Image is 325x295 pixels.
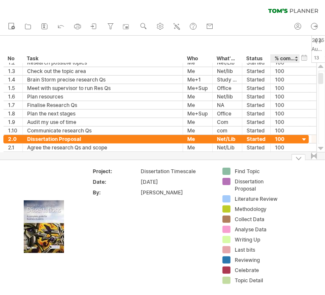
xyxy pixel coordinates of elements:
div: 1.6 [8,93,18,101]
div: Started [247,126,266,135]
div: 100 [275,152,295,160]
div: 2.2 [8,152,18,160]
div: Topic Detail [235,277,281,284]
div: Who [187,54,208,63]
div: Literature Review [235,195,281,202]
div: 1.3 [8,67,18,75]
div: hide legend [292,154,306,160]
div: 2.1 [8,143,18,152]
div: Plan resources [27,93,178,101]
div: Office [217,84,238,92]
div: Wednesday, 13 August 2025 [311,53,322,62]
div: Me [187,152,208,160]
div: Communicate research Qs [27,126,178,135]
div: Task [27,54,178,63]
div: Me [187,67,208,75]
div: Agree the research Qs and scope [27,143,178,152]
div: Started [247,101,266,109]
div: Status [246,54,266,63]
div: Project: [93,168,139,175]
div: 100 [275,93,295,101]
div: Proposal Lit Review [27,152,178,160]
div: Me+1 [187,76,208,84]
div: Last bits [235,246,281,253]
div: [PERSON_NAME] [141,189,212,196]
div: NA [217,101,238,109]
div: Net/lib [217,93,238,101]
div: 1.8 [8,110,18,118]
div: Analyse Data [235,226,281,233]
div: Finalise Research Qs [27,101,178,109]
div: Me [187,118,208,126]
div: 100 [275,118,295,126]
div: Net/Lib [217,135,238,143]
div: Dissertation Proposal [27,135,178,143]
div: Started [247,118,266,126]
div: Started [247,135,266,143]
div: Net/lib [217,67,238,75]
div: Started [247,143,266,152]
div: No [8,54,18,63]
div: Audit my use of time [27,118,178,126]
div: 100 [275,135,295,143]
div: 100 [275,110,295,118]
div: Office [217,110,238,118]
div: Net/Lib [217,143,238,152]
div: 100 [275,76,295,84]
div: com [217,126,238,135]
div: Started [247,152,266,160]
div: Methodology [235,205,281,213]
div: Reviewing [235,256,281,264]
div: Me+Sup [187,84,208,92]
img: ae64b563-e3e0-416d-90a8-e32b171956a1.jpg [24,200,64,253]
div: Brain Storm precise research Qs [27,76,178,84]
div: 100 [275,101,295,109]
div: Me [187,135,208,143]
div: Started [247,67,266,75]
div: 1.4 [8,76,18,84]
div: Dissertation Proposal [235,178,281,192]
div: Check out the topic area [27,67,178,75]
div: Started [247,84,266,92]
div: Me+Sup [187,110,208,118]
div: By: [93,189,139,196]
div: 1.5 [8,84,18,92]
div: Me [187,93,208,101]
div: 100 [275,126,295,135]
div: 100 [275,143,295,152]
div: 100 [275,84,295,92]
div: 1.7 [8,101,18,109]
div: 1.9 [8,118,18,126]
div: Started [247,76,266,84]
div: Collect Data [235,216,281,223]
div: Me [187,143,208,152]
div: Me [187,126,208,135]
div: Me [187,101,208,109]
div: Started [247,93,266,101]
div: Meet with supervisor to run Res Qs [27,84,178,92]
div: Plan the next stages [27,110,178,118]
div: Started [247,110,266,118]
div: Date: [93,178,139,185]
div: 1.10 [8,126,18,135]
div: Net/Lib [217,152,238,160]
div: Dissertation Timescale [141,168,212,175]
div: Find Topic [235,168,281,175]
div: Celebrate [235,267,281,274]
div: [DATE] [141,178,212,185]
div: Study Room [217,76,238,84]
div: 2.0 [8,135,18,143]
div: What's needed [217,54,237,63]
div: % complete [275,54,295,63]
div: Writing Up [235,236,281,243]
div: Com [217,118,238,126]
div: 100 [275,67,295,75]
